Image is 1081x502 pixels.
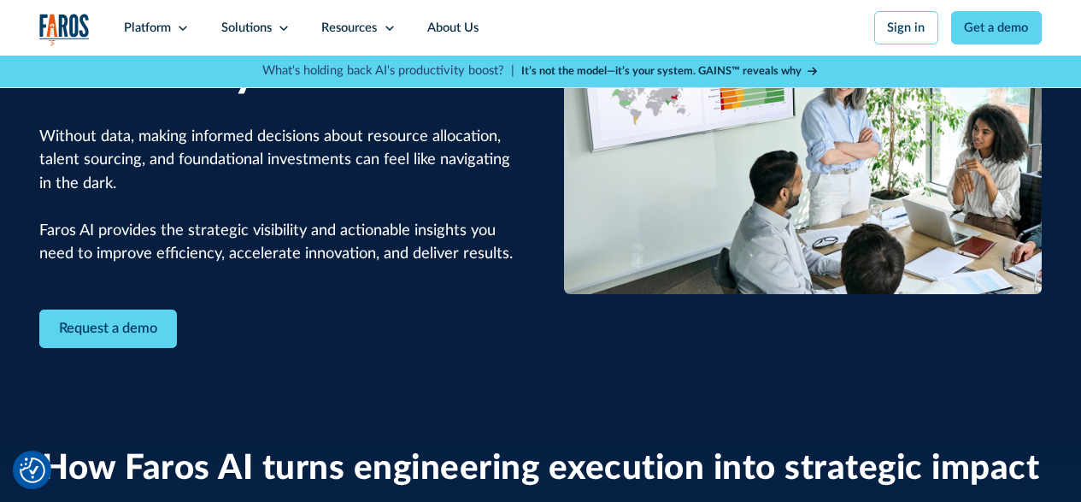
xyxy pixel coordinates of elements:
a: Contact Modal [39,310,177,348]
div: Platform [124,19,171,38]
a: Get a demo [951,11,1042,44]
h2: How Faros AI turns engineering execution into strategic impact [42,448,1039,489]
button: Cookie Settings [20,458,45,483]
div: Resources [321,19,377,38]
a: It’s not the model—it’s your system. GAINS™ reveals why [521,63,819,80]
strong: It’s not the model—it’s your system. GAINS™ reveals why [521,66,802,76]
div: Solutions [221,19,272,38]
a: home [39,14,90,46]
img: Revisit consent button [20,458,45,483]
p: What's holding back AI's productivity boost? | [262,62,514,80]
a: Sign in [874,11,938,44]
p: Without data, making informed decisions about resource allocation, talent sourcing, and foundatio... [39,125,517,266]
img: Logo of the analytics and reporting company Faros. [39,14,90,46]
